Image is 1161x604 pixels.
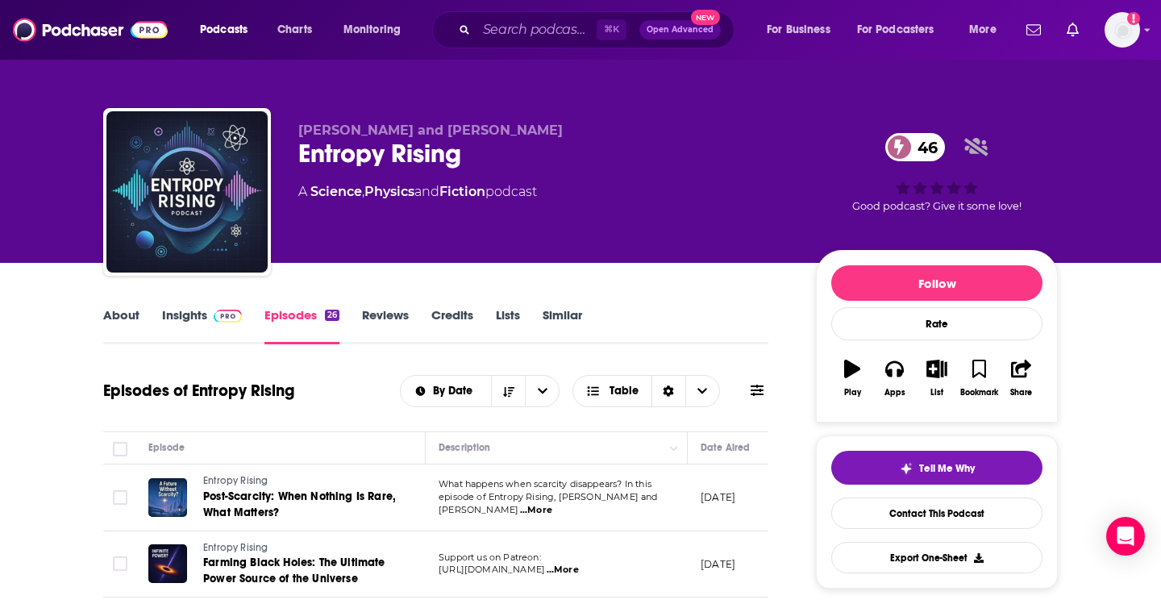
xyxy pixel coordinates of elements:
[364,184,414,199] a: Physics
[431,307,473,344] a: Credits
[900,462,913,475] img: tell me why sparkle
[332,17,422,43] button: open menu
[885,133,946,161] a: 46
[439,552,541,563] span: Support us on Patreon:
[200,19,248,41] span: Podcasts
[572,375,720,407] button: Choose View
[264,307,339,344] a: Episodes26
[401,385,492,397] button: open menu
[203,489,397,521] a: Post-Scarcity: When Nothing Is Rare, What Matters?
[543,307,582,344] a: Similar
[831,265,1042,301] button: Follow
[162,307,242,344] a: InsightsPodchaser Pro
[831,451,1042,485] button: tell me why sparkleTell Me Why
[958,17,1017,43] button: open menu
[491,376,525,406] button: Sort Direction
[439,491,658,515] span: episode of Entropy Rising, [PERSON_NAME] and [PERSON_NAME]
[831,307,1042,340] div: Rate
[960,388,998,398] div: Bookmark
[901,133,946,161] span: 46
[847,17,958,43] button: open menu
[852,200,1022,212] span: Good podcast? Give it some love!
[148,438,185,457] div: Episode
[701,557,735,571] p: [DATE]
[651,376,685,406] div: Sort Direction
[755,17,851,43] button: open menu
[884,388,905,398] div: Apps
[203,541,397,556] a: Entropy Rising
[189,17,268,43] button: open menu
[203,475,268,486] span: Entropy Rising
[873,349,915,407] button: Apps
[1010,388,1032,398] div: Share
[310,184,362,199] a: Science
[214,310,242,323] img: Podchaser Pro
[919,462,975,475] span: Tell Me Why
[325,310,339,321] div: 26
[298,123,563,138] span: [PERSON_NAME] and [PERSON_NAME]
[13,15,168,45] img: Podchaser - Follow, Share and Rate Podcasts
[433,385,478,397] span: By Date
[447,11,750,48] div: Search podcasts, credits, & more...
[439,184,485,199] a: Fiction
[831,349,873,407] button: Play
[969,19,997,41] span: More
[930,388,943,398] div: List
[267,17,322,43] a: Charts
[767,19,830,41] span: For Business
[362,184,364,199] span: ,
[103,307,139,344] a: About
[439,564,545,575] span: [URL][DOMAIN_NAME]
[1001,349,1042,407] button: Share
[298,182,537,202] div: A podcast
[1105,12,1140,48] img: User Profile
[857,19,934,41] span: For Podcasters
[1106,517,1145,556] div: Open Intercom Messenger
[203,474,397,489] a: Entropy Rising
[664,439,684,458] button: Column Actions
[958,349,1000,407] button: Bookmark
[113,556,127,571] span: Toggle select row
[844,388,861,398] div: Play
[496,307,520,344] a: Lists
[701,438,750,457] div: Date Aired
[547,564,579,577] span: ...More
[400,375,560,407] h2: Choose List sort
[831,498,1042,529] a: Contact This Podcast
[439,438,490,457] div: Description
[639,20,721,40] button: Open AdvancedNew
[362,307,409,344] a: Reviews
[520,504,552,517] span: ...More
[103,381,294,401] h1: Episodes of Entropy Rising
[691,10,720,25] span: New
[476,17,597,43] input: Search podcasts, credits, & more...
[831,542,1042,573] button: Export One-Sheet
[1105,12,1140,48] button: Show profile menu
[916,349,958,407] button: List
[701,490,735,504] p: [DATE]
[106,111,268,273] img: Entropy Rising
[610,385,639,397] span: Table
[203,556,385,585] span: Farming Black Holes: The Ultimate Power Source of the Universe
[597,19,626,40] span: ⌘ K
[277,19,312,41] span: Charts
[113,490,127,505] span: Toggle select row
[647,26,714,34] span: Open Advanced
[1060,16,1085,44] a: Show notifications dropdown
[414,184,439,199] span: and
[203,542,268,553] span: Entropy Rising
[439,478,651,489] span: What happens when scarcity disappears? In this
[1020,16,1047,44] a: Show notifications dropdown
[343,19,401,41] span: Monitoring
[525,376,559,406] button: open menu
[203,555,397,587] a: Farming Black Holes: The Ultimate Power Source of the Universe
[816,123,1058,223] div: 46Good podcast? Give it some love!
[1127,12,1140,25] svg: Add a profile image
[1105,12,1140,48] span: Logged in as anyalola
[203,489,396,519] span: Post-Scarcity: When Nothing Is Rare, What Matters?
